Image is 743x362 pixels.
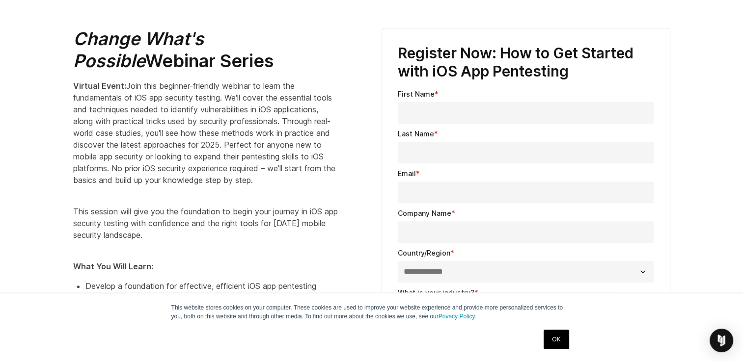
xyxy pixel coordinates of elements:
[398,44,654,81] h3: Register Now: How to Get Started with iOS App Pentesting
[398,288,474,297] span: What is your industry?
[73,261,153,271] strong: What You Will Learn:
[710,329,733,352] div: Open Intercom Messenger
[73,28,338,72] h2: Webinar Series
[398,90,435,98] span: First Name
[544,330,569,349] a: OK
[85,292,338,304] li: Identify vulnerabilities in iOS applications
[398,209,451,217] span: Company Name
[398,129,434,138] span: Last Name
[398,169,416,178] span: Email
[398,249,450,257] span: Country/Region
[171,303,572,321] p: This website stores cookies on your computer. These cookies are used to improve your website expe...
[73,207,338,240] span: This session will give you the foundation to begin your journey in iOS app security testing with ...
[73,28,204,72] em: Change What's Possible
[73,81,335,185] span: Join this beginner-friendly webinar to learn the fundamentals of iOS app security testing. We'll ...
[85,280,338,292] li: Develop a foundation for effective, efficient iOS app pentesting
[73,81,126,91] strong: Virtual Event:
[439,313,476,320] a: Privacy Policy.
